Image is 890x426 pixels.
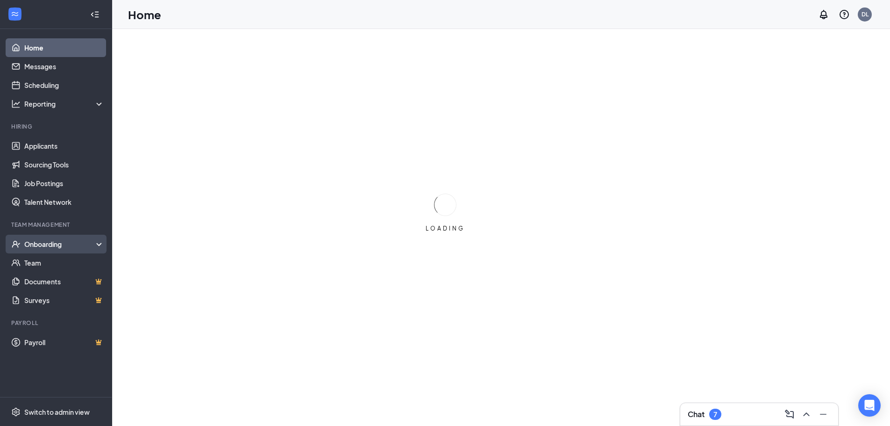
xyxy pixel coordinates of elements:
[862,10,869,18] div: DL
[24,57,104,76] a: Messages
[11,221,102,229] div: Team Management
[11,319,102,327] div: Payroll
[90,10,100,19] svg: Collapse
[422,224,469,232] div: LOADING
[816,407,831,422] button: Minimize
[858,394,881,417] div: Open Intercom Messenger
[799,407,814,422] button: ChevronUp
[24,291,104,310] a: SurveysCrown
[11,239,21,249] svg: UserCheck
[782,407,797,422] button: ComposeMessage
[11,99,21,108] svg: Analysis
[784,409,795,420] svg: ComposeMessage
[24,193,104,211] a: Talent Network
[818,409,829,420] svg: Minimize
[24,253,104,272] a: Team
[24,76,104,94] a: Scheduling
[10,9,20,19] svg: WorkstreamLogo
[11,123,102,130] div: Hiring
[24,239,96,249] div: Onboarding
[818,9,829,20] svg: Notifications
[713,411,717,419] div: 7
[128,7,161,22] h1: Home
[801,409,812,420] svg: ChevronUp
[839,9,850,20] svg: QuestionInfo
[24,333,104,352] a: PayrollCrown
[24,137,104,155] a: Applicants
[24,99,105,108] div: Reporting
[24,174,104,193] a: Job Postings
[688,409,705,419] h3: Chat
[24,407,90,417] div: Switch to admin view
[24,155,104,174] a: Sourcing Tools
[11,407,21,417] svg: Settings
[24,38,104,57] a: Home
[24,272,104,291] a: DocumentsCrown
